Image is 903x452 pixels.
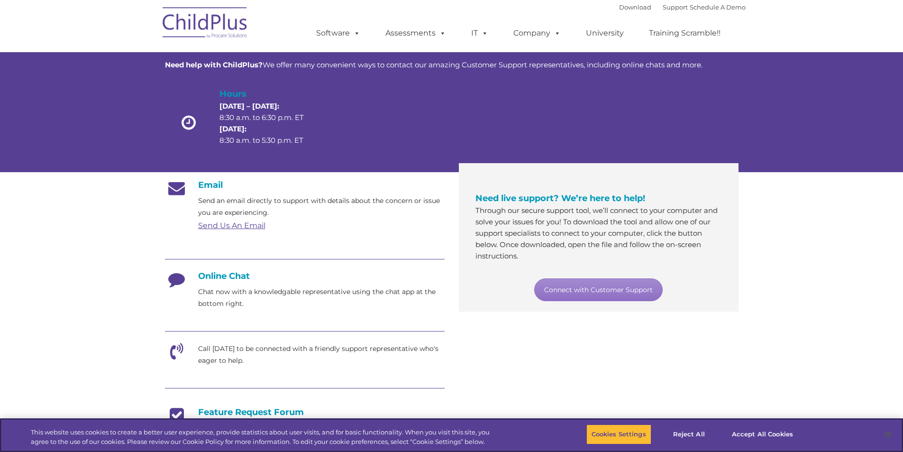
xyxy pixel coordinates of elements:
a: Company [504,24,570,43]
button: Reject All [659,424,719,444]
a: Support [663,3,688,11]
h4: Feature Request Forum [165,407,445,417]
h4: Hours [219,87,320,101]
h4: Online Chat [165,271,445,281]
p: Call [DATE] to be connected with a friendly support representative who's eager to help. [198,343,445,367]
span: We offer many convenient ways to contact our amazing Customer Support representatives, including ... [165,60,702,69]
a: Schedule A Demo [690,3,746,11]
a: Assessments [376,24,456,43]
p: Send an email directly to support with details about the concern or issue you are experiencing. [198,195,445,219]
button: Accept All Cookies [727,424,798,444]
strong: [DATE]: [219,124,246,133]
button: Close [877,424,898,445]
button: Cookies Settings [586,424,651,444]
a: Download [619,3,651,11]
a: Software [307,24,370,43]
p: 8:30 a.m. to 6:30 p.m. ET 8:30 a.m. to 5:30 p.m. ET [219,101,320,146]
span: Need live support? We’re here to help! [475,193,645,203]
strong: [DATE] – [DATE]: [219,101,279,111]
div: This website uses cookies to create a better user experience, provide statistics about user visit... [31,428,497,446]
h4: Email [165,180,445,190]
a: Send Us An Email [198,221,265,230]
font: | [619,3,746,11]
a: Connect with Customer Support [534,278,663,301]
a: University [576,24,633,43]
strong: Need help with ChildPlus? [165,60,263,69]
p: Through our secure support tool, we’ll connect to your computer and solve your issues for you! To... [475,205,722,262]
img: ChildPlus by Procare Solutions [158,0,253,48]
p: Chat now with a knowledgable representative using the chat app at the bottom right. [198,286,445,310]
a: Training Scramble!! [639,24,730,43]
a: IT [462,24,498,43]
